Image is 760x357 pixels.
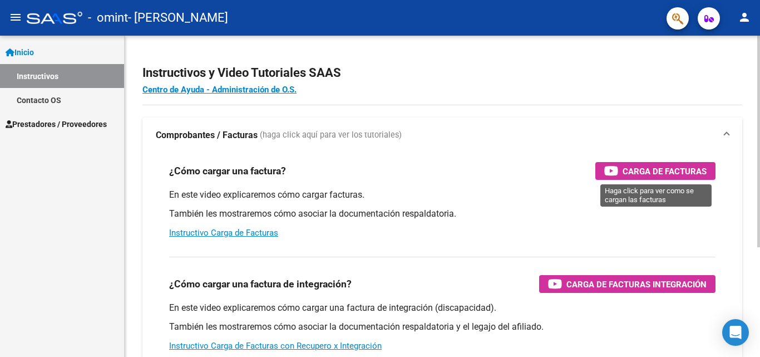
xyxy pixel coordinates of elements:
[722,319,749,346] div: Open Intercom Messenger
[623,164,707,178] span: Carga de Facturas
[142,118,742,153] mat-expansion-panel-header: Comprobantes / Facturas (haga click aquí para ver los tutoriales)
[142,62,742,84] h2: Instructivos y Video Tutoriales SAAS
[169,341,382,351] a: Instructivo Carga de Facturas con Recupero x Integración
[156,129,258,141] strong: Comprobantes / Facturas
[738,11,751,24] mat-icon: person
[169,228,278,238] a: Instructivo Carga de Facturas
[260,129,402,141] span: (haga click aquí para ver los tutoriales)
[566,277,707,291] span: Carga de Facturas Integración
[169,302,715,314] p: En este video explicaremos cómo cargar una factura de integración (discapacidad).
[142,85,297,95] a: Centro de Ayuda - Administración de O.S.
[169,276,352,292] h3: ¿Cómo cargar una factura de integración?
[6,46,34,58] span: Inicio
[169,163,286,179] h3: ¿Cómo cargar una factura?
[169,189,715,201] p: En este video explicaremos cómo cargar facturas.
[6,118,107,130] span: Prestadores / Proveedores
[595,162,715,180] button: Carga de Facturas
[169,321,715,333] p: También les mostraremos cómo asociar la documentación respaldatoria y el legajo del afiliado.
[539,275,715,293] button: Carga de Facturas Integración
[128,6,228,30] span: - [PERSON_NAME]
[88,6,128,30] span: - omint
[9,11,22,24] mat-icon: menu
[169,208,715,220] p: También les mostraremos cómo asociar la documentación respaldatoria.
